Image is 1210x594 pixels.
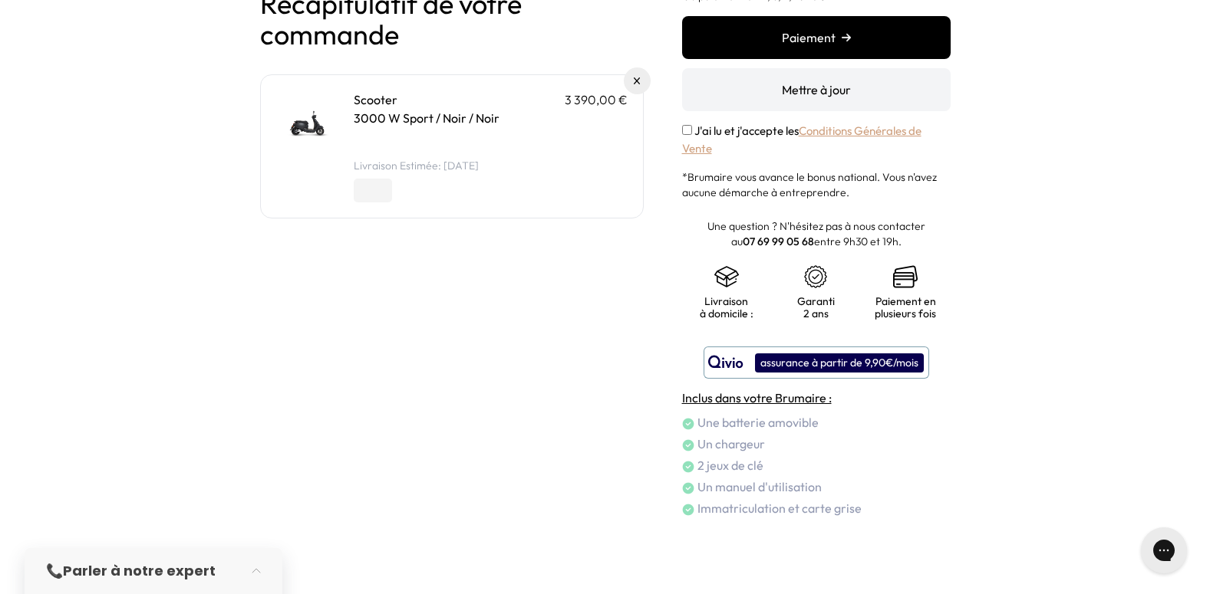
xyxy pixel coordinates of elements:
[704,346,929,379] button: assurance à partir de 9,90€/mois
[682,499,951,517] li: Immatriculation et carte grise
[682,16,951,59] button: Paiement
[682,439,694,451] img: check.png
[682,504,694,516] img: check.png
[875,295,936,320] p: Paiement en plusieurs fois
[276,90,341,156] img: Scooter - 3000 W Sport / Noir / Noir
[682,413,951,432] li: Une batterie amovible
[682,68,951,111] button: Mettre à jour
[565,90,628,109] p: 3 390,00 €
[354,92,397,107] a: Scooter
[714,264,739,289] img: shipping.png
[634,77,641,84] img: Supprimer du panier
[354,158,628,173] li: Livraison Estimée: [DATE]
[682,218,951,249] p: Une question ? N'hésitez pas à nous contacter au entre 9h30 et 19h.
[682,123,922,156] label: J'ai lu et j'accepte les
[708,353,743,372] img: logo qivio
[682,435,951,453] li: Un chargeur
[743,235,814,248] a: 07 69 99 05 68
[682,461,694,473] img: check.png
[682,482,694,494] img: check.png
[354,109,628,127] p: 3000 W Sport / Noir / Noir
[755,353,924,372] div: assurance à partir de 9,90€/mois
[842,33,851,42] img: right-arrow.png
[682,123,922,156] a: Conditions Générales de Vente
[682,389,951,407] h4: Inclus dans votre Brumaire :
[1133,522,1195,579] iframe: Gorgias live chat messenger
[786,295,846,320] p: Garanti 2 ans
[803,264,828,289] img: certificat-de-garantie.png
[682,477,951,496] li: Un manuel d'utilisation
[682,418,694,430] img: check.png
[682,456,951,474] li: 2 jeux de clé
[697,295,757,320] p: Livraison à domicile :
[682,169,951,200] p: *Brumaire vous avance le bonus national. Vous n'avez aucune démarche à entreprendre.
[893,264,918,289] img: credit-cards.png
